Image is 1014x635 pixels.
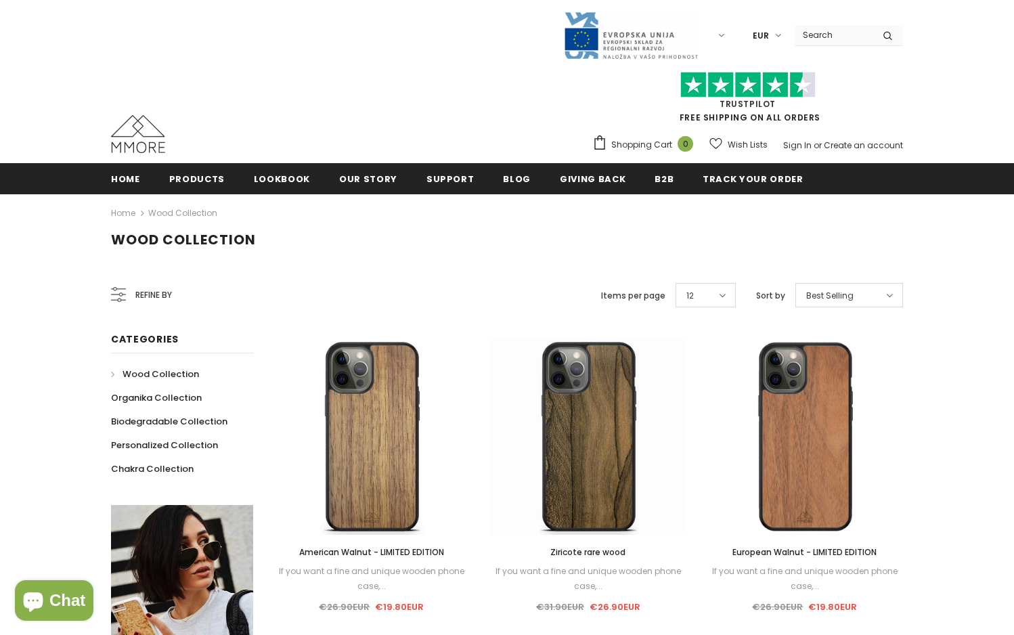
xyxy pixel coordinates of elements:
span: support [426,173,475,185]
img: Trust Pilot Stars [680,72,816,98]
span: Shopping Cart [611,138,672,152]
a: Wood Collection [111,362,199,386]
span: 0 [678,136,693,152]
div: If you want a fine and unique wooden phone case,... [707,564,903,594]
span: Giving back [560,173,625,185]
span: €19.80EUR [808,600,857,613]
a: Track your order [703,163,803,194]
span: EUR [753,29,769,43]
a: Organika Collection [111,386,202,410]
span: European Walnut - LIMITED EDITION [732,546,877,558]
a: Sign In [783,139,812,151]
span: Wood Collection [123,368,199,380]
span: Ziricote rare wood [550,546,625,558]
span: Organika Collection [111,391,202,404]
a: Giving back [560,163,625,194]
span: €26.90EUR [319,600,370,613]
input: Search Site [795,25,873,45]
span: Chakra Collection [111,462,194,475]
span: €19.80EUR [375,600,424,613]
a: B2B [655,163,674,194]
span: Best Selling [806,289,854,303]
span: B2B [655,173,674,185]
a: Trustpilot [720,98,776,110]
span: €26.90EUR [752,600,803,613]
span: Track your order [703,173,803,185]
inbox-online-store-chat: Shopify online store chat [11,580,97,624]
a: Shopping Cart 0 [592,135,700,155]
span: Lookbook [254,173,310,185]
span: Products [169,173,225,185]
a: Wood Collection [148,207,217,219]
span: Categories [111,332,179,346]
img: MMORE Cases [111,115,165,153]
a: Home [111,163,140,194]
a: Home [111,205,135,221]
span: FREE SHIPPING ON ALL ORDERS [592,78,903,123]
a: European Walnut - LIMITED EDITION [707,545,903,560]
div: If you want a fine and unique wooden phone case,... [273,564,470,594]
a: Chakra Collection [111,457,194,481]
span: Blog [503,173,531,185]
a: Personalized Collection [111,433,218,457]
a: Our Story [339,163,397,194]
div: If you want a fine and unique wooden phone case,... [490,564,686,594]
a: Blog [503,163,531,194]
a: Javni Razpis [563,29,699,41]
span: Wood Collection [111,230,256,249]
span: Personalized Collection [111,439,218,452]
a: Create an account [824,139,903,151]
img: Javni Razpis [563,11,699,60]
span: €26.90EUR [590,600,640,613]
a: Biodegradable Collection [111,410,227,433]
span: or [814,139,822,151]
span: 12 [686,289,694,303]
a: Products [169,163,225,194]
a: Lookbook [254,163,310,194]
a: Ziricote rare wood [490,545,686,560]
span: €31.90EUR [536,600,584,613]
span: Our Story [339,173,397,185]
span: Wish Lists [728,138,768,152]
span: Home [111,173,140,185]
a: support [426,163,475,194]
a: Wish Lists [709,133,768,156]
span: American Walnut - LIMITED EDITION [299,546,444,558]
a: American Walnut - LIMITED EDITION [273,545,470,560]
span: Biodegradable Collection [111,415,227,428]
span: Refine by [135,288,172,303]
label: Sort by [756,289,785,303]
label: Items per page [601,289,665,303]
